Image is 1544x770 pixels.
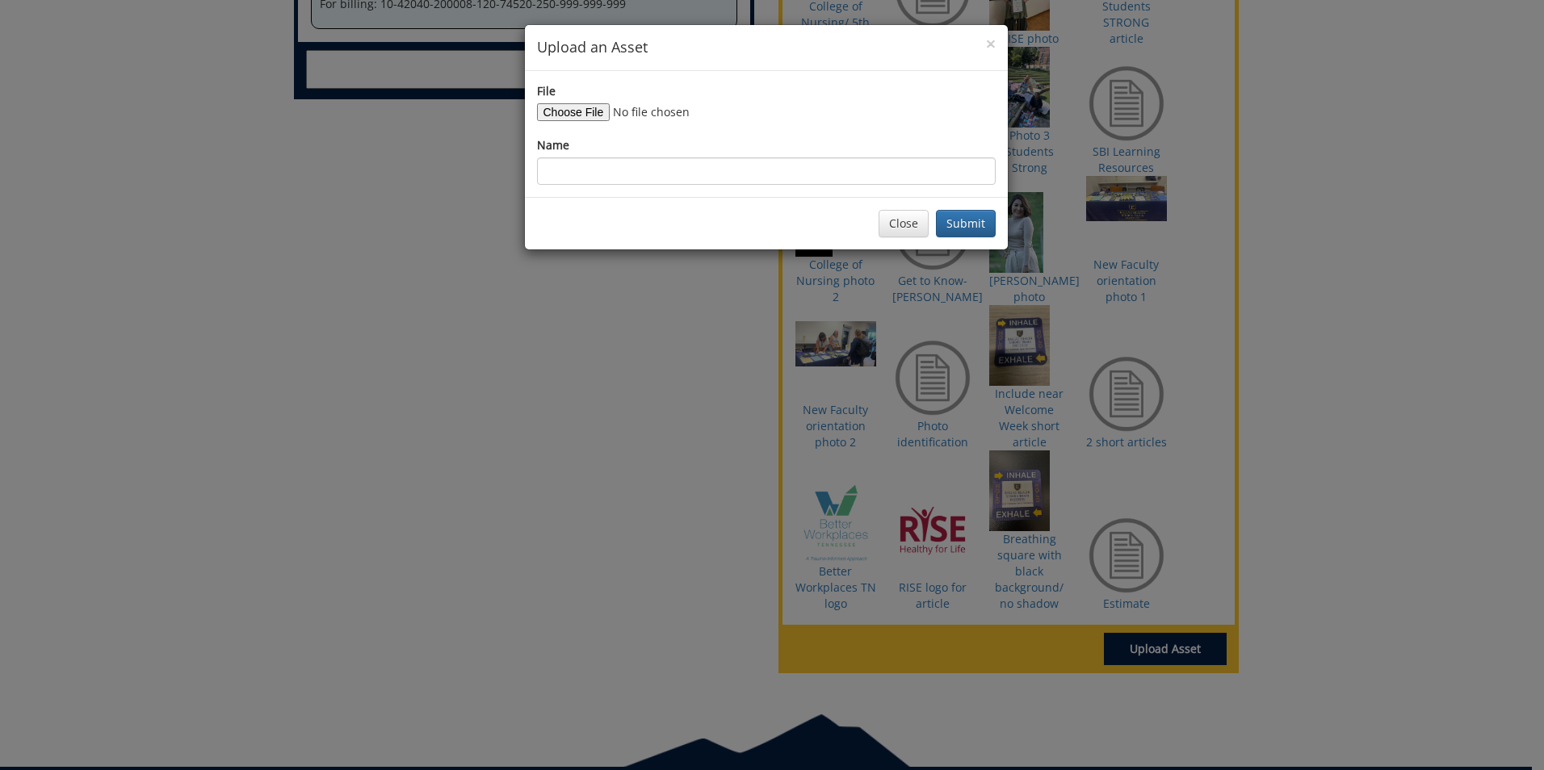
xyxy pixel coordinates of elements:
button: Close [986,36,996,52]
label: Name [537,137,569,153]
button: Close [879,210,929,237]
h4: Upload an Asset [537,37,996,58]
label: File [537,83,556,99]
button: Submit [936,210,996,237]
span: × [986,32,996,55]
